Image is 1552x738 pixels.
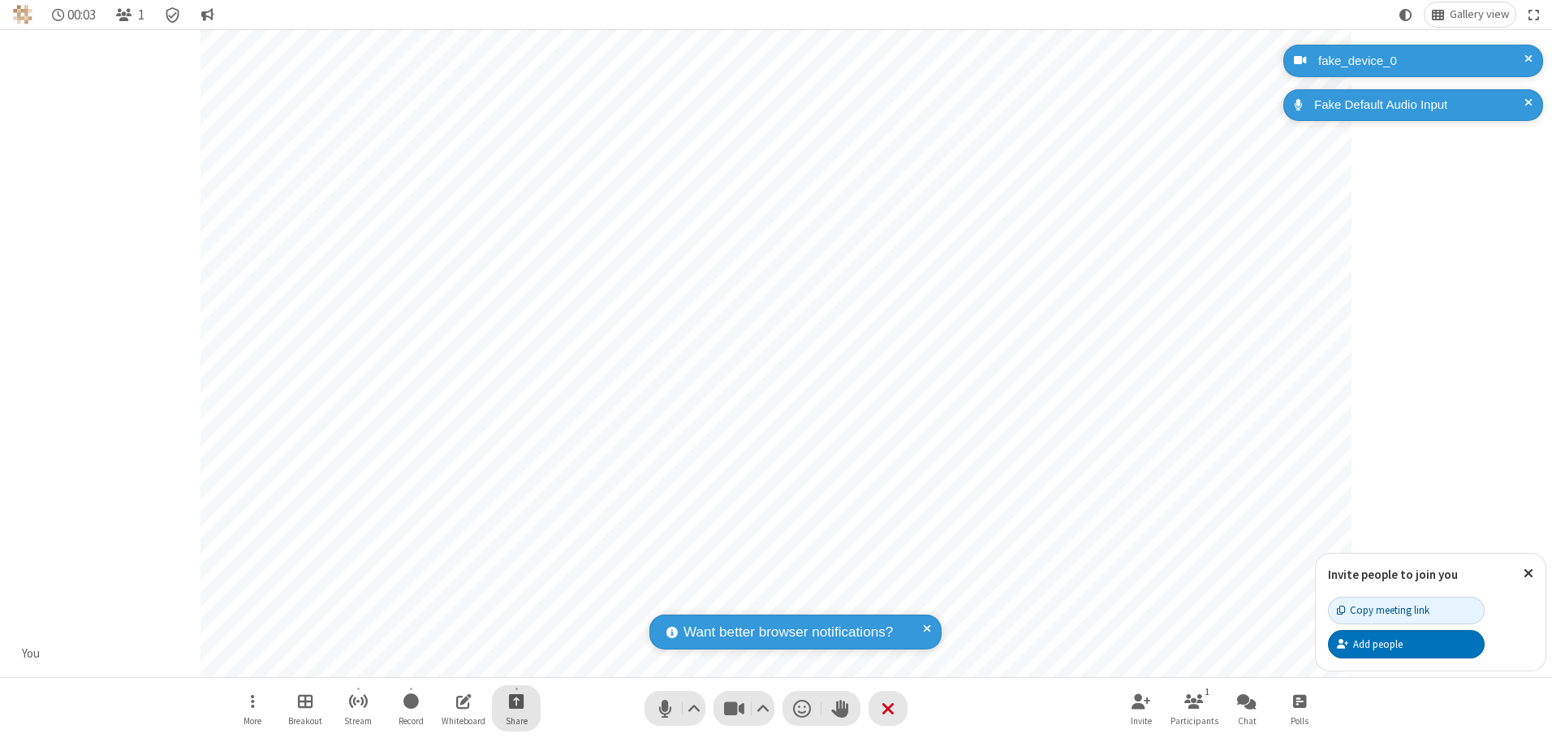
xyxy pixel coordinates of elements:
[1275,685,1324,732] button: Open poll
[1201,684,1214,699] div: 1
[157,2,188,27] div: Meeting details Encryption enabled
[1450,8,1509,21] span: Gallery view
[1337,602,1429,618] div: Copy meeting link
[1308,96,1531,114] div: Fake Default Audio Input
[869,691,907,726] button: End or leave meeting
[109,2,151,27] button: Open participant list
[752,691,774,726] button: Video setting
[821,691,860,726] button: Raise hand
[1393,2,1419,27] button: Using system theme
[45,2,103,27] div: Timer
[713,691,774,726] button: Stop video (Alt+V)
[1131,716,1152,726] span: Invite
[492,685,541,732] button: Start sharing
[194,2,220,27] button: Conversation
[288,716,322,726] span: Breakout
[1328,597,1485,624] button: Copy meeting link
[1511,554,1546,593] button: Close popover
[138,7,144,23] span: 1
[1425,2,1515,27] button: Change layout
[1328,630,1485,658] button: Add people
[1238,716,1257,726] span: Chat
[344,716,372,726] span: Stream
[683,691,705,726] button: Audio settings
[1222,685,1271,732] button: Open chat
[244,716,261,726] span: More
[1170,716,1218,726] span: Participants
[16,645,46,663] div: You
[683,622,893,643] span: Want better browser notifications?
[386,685,435,732] button: Start recording
[399,716,424,726] span: Record
[1170,685,1218,732] button: Open participant list
[1328,567,1458,582] label: Invite people to join you
[1522,2,1546,27] button: Fullscreen
[281,685,330,732] button: Manage Breakout Rooms
[1291,716,1308,726] span: Polls
[67,7,96,23] span: 00:03
[334,685,382,732] button: Start streaming
[439,685,488,732] button: Open shared whiteboard
[782,691,821,726] button: Send a reaction
[1313,52,1531,71] div: fake_device_0
[442,716,485,726] span: Whiteboard
[506,716,528,726] span: Share
[13,5,32,24] img: QA Selenium DO NOT DELETE OR CHANGE
[228,685,277,732] button: Open menu
[645,691,705,726] button: Mute (Alt+A)
[1117,685,1166,732] button: Invite participants (Alt+I)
